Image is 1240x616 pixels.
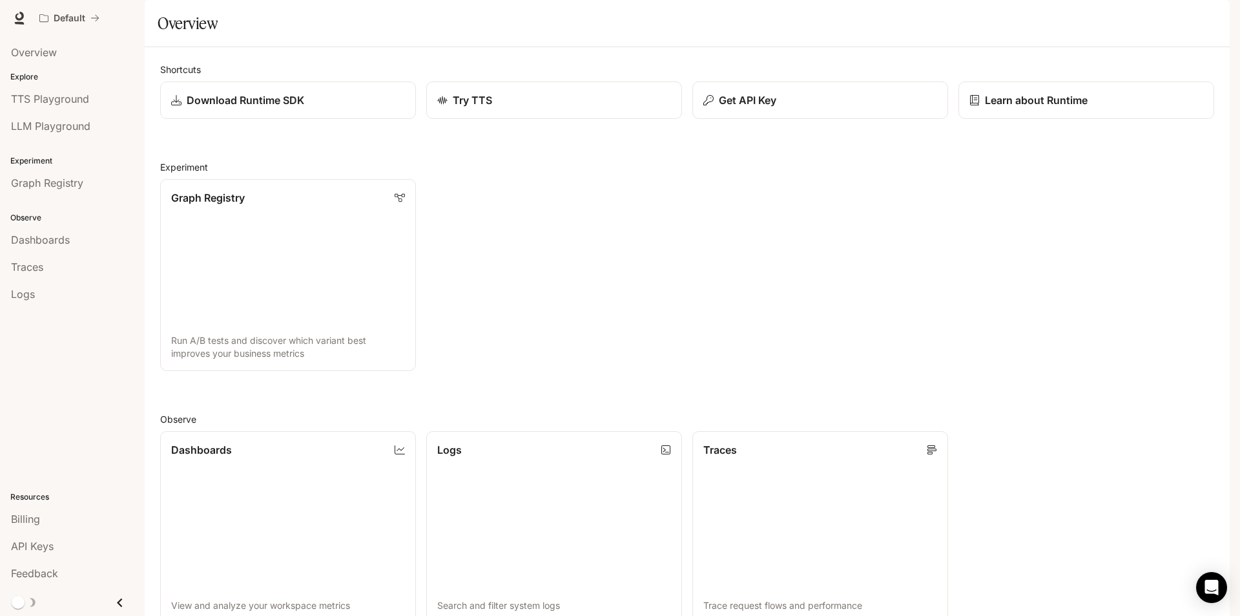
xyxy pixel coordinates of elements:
button: Get API Key [692,81,948,119]
p: Graph Registry [171,190,245,206]
p: Download Runtime SDK [187,92,304,108]
h2: Shortcuts [160,63,1214,76]
p: Get API Key [719,92,776,108]
p: Run A/B tests and discover which variant best improves your business metrics [171,334,405,360]
h2: Experiment [160,160,1214,174]
p: Trace request flows and performance [703,599,937,612]
a: Download Runtime SDK [160,81,416,119]
p: Try TTS [453,92,492,108]
p: Learn about Runtime [985,92,1088,108]
h1: Overview [158,10,218,36]
a: Try TTS [426,81,682,119]
div: Open Intercom Messenger [1196,572,1227,603]
a: Graph RegistryRun A/B tests and discover which variant best improves your business metrics [160,179,416,371]
p: Logs [437,442,462,458]
h2: Observe [160,412,1214,426]
button: All workspaces [34,5,105,31]
p: Default [54,13,85,24]
p: Traces [703,442,737,458]
a: Learn about Runtime [958,81,1214,119]
p: Dashboards [171,442,232,458]
p: View and analyze your workspace metrics [171,599,405,612]
p: Search and filter system logs [437,599,671,612]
